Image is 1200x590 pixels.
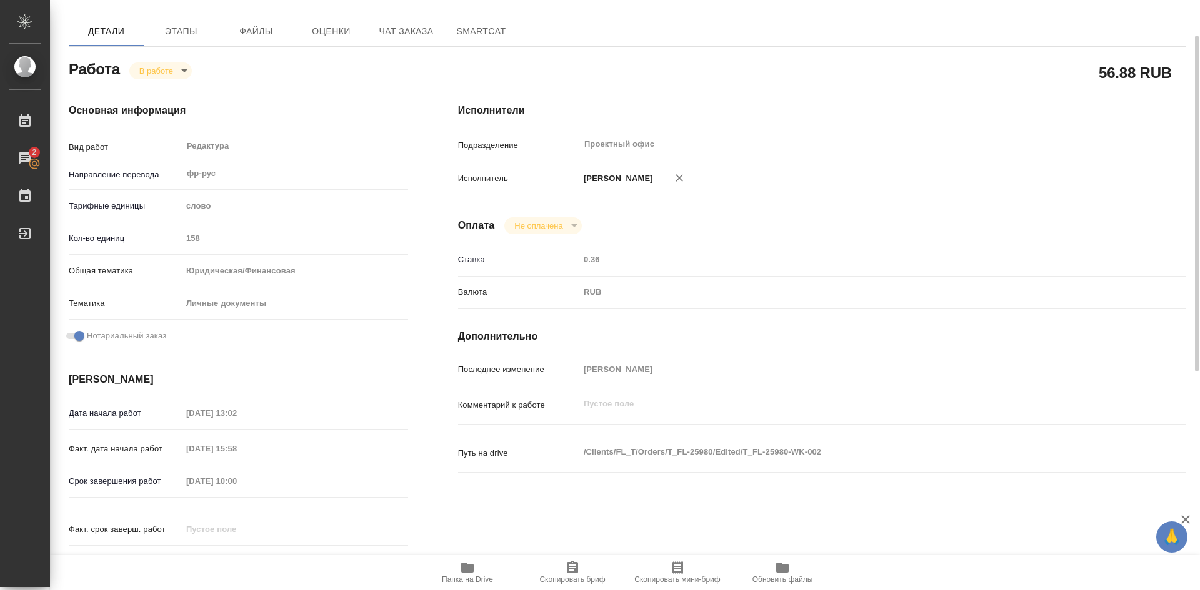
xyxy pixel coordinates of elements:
span: Папка на Drive [442,575,493,584]
p: Исполнитель [458,172,579,185]
input: Пустое поле [579,250,1126,268]
input: Пустое поле [579,360,1126,378]
span: Файлы [226,24,286,39]
button: Обновить файлы [730,555,835,590]
p: Вид работ [69,141,182,154]
input: Пустое поле [182,520,291,538]
span: 🙏 [1161,524,1182,550]
p: Валюта [458,286,579,298]
button: Удалить исполнителя [666,164,693,192]
p: Путь на drive [458,447,579,460]
h4: Оплата [458,218,495,233]
span: SmartCat [451,24,511,39]
div: В работе [129,62,192,79]
span: Чат заказа [376,24,436,39]
p: Последнее изменение [458,363,579,376]
button: Скопировать бриф [520,555,625,590]
button: 🙏 [1156,521,1187,553]
p: Комментарий к работе [458,399,579,411]
h4: [PERSON_NAME] [69,372,408,387]
span: Обновить файлы [752,575,813,584]
p: Факт. дата начала работ [69,443,182,455]
button: Не оплачена [511,220,566,231]
span: Оценки [301,24,361,39]
div: Личные документы [182,293,408,314]
button: Папка на Drive [415,555,520,590]
p: [PERSON_NAME] [579,172,653,185]
button: Скопировать мини-бриф [625,555,730,590]
input: Пустое поле [182,440,291,458]
a: 2 [3,143,47,174]
div: Юридическая/Финансовая [182,260,408,282]
input: Пустое поле [182,404,291,422]
h2: Работа [69,57,120,79]
p: Дата начала работ [69,407,182,420]
p: Факт. срок заверш. работ [69,523,182,536]
div: В работе [504,217,581,234]
span: Этапы [151,24,211,39]
h4: Основная информация [69,103,408,118]
input: Пустое поле [182,229,408,247]
p: Тарифные единицы [69,200,182,212]
input: Пустое поле [182,472,291,490]
div: слово [182,195,408,217]
button: В работе [136,66,177,76]
span: Нотариальный заказ [87,330,166,342]
span: Скопировать мини-бриф [634,575,720,584]
span: Детали [76,24,136,39]
p: Ставка [458,253,579,266]
p: Тематика [69,297,182,310]
input: ✎ Введи что-нибудь [182,553,291,571]
p: Кол-во единиц [69,232,182,245]
textarea: /Clients/FL_T/Orders/T_FL-25980/Edited/T_FL-25980-WK-002 [579,441,1126,463]
p: Общая тематика [69,265,182,277]
span: 2 [24,146,44,159]
h4: Исполнители [458,103,1186,118]
h2: 56.88 RUB [1099,62,1172,83]
p: Подразделение [458,139,579,152]
span: Скопировать бриф [539,575,605,584]
h4: Дополнительно [458,329,1186,344]
p: Срок завершения работ [69,475,182,488]
div: RUB [579,282,1126,303]
p: Направление перевода [69,169,182,181]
